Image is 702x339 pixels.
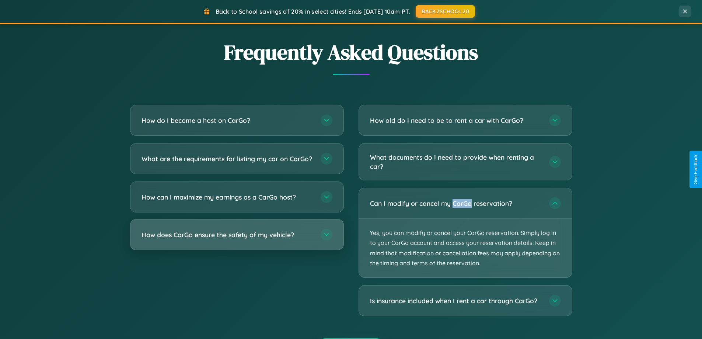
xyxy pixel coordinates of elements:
h3: How can I maximize my earnings as a CarGo host? [142,193,313,202]
h3: Is insurance included when I rent a car through CarGo? [370,296,542,305]
h3: What documents do I need to provide when renting a car? [370,153,542,171]
p: Yes, you can modify or cancel your CarGo reservation. Simply log in to your CarGo account and acc... [359,219,572,277]
h3: How old do I need to be to rent a car with CarGo? [370,116,542,125]
h3: How does CarGo ensure the safety of my vehicle? [142,230,313,239]
h2: Frequently Asked Questions [130,38,572,66]
h3: How do I become a host on CarGo? [142,116,313,125]
div: Give Feedback [693,155,698,184]
button: BACK2SCHOOL20 [416,5,475,18]
span: Back to School savings of 20% in select cities! Ends [DATE] 10am PT. [216,8,410,15]
h3: Can I modify or cancel my CarGo reservation? [370,199,542,208]
h3: What are the requirements for listing my car on CarGo? [142,154,313,163]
